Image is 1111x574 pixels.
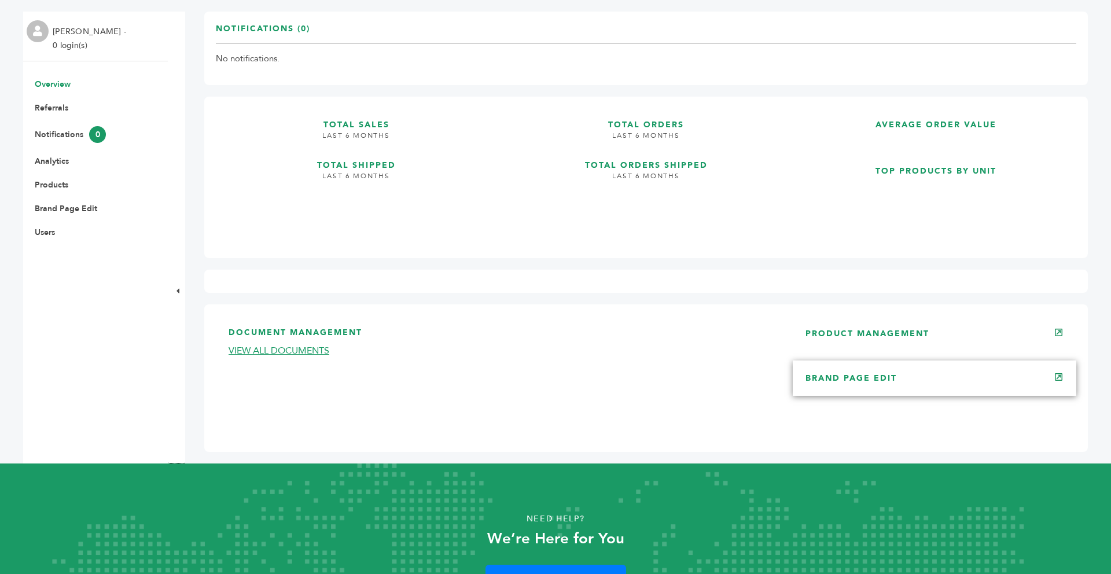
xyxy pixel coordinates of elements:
h4: LAST 6 MONTHS [216,171,496,190]
h3: TOTAL SALES [216,108,496,131]
h4: LAST 6 MONTHS [506,171,786,190]
a: Referrals [35,102,68,113]
a: BRAND PAGE EDIT [805,373,897,384]
a: Products [35,179,68,190]
a: VIEW ALL DOCUMENTS [229,344,329,357]
span: 0 [89,126,106,143]
a: Overview [35,79,71,90]
p: Need Help? [56,510,1055,528]
td: No notifications. [216,44,1076,74]
h4: LAST 6 MONTHS [506,131,786,149]
a: TOTAL ORDERS LAST 6 MONTHS TOTAL ORDERS SHIPPED LAST 6 MONTHS [506,108,786,237]
a: PRODUCT MANAGEMENT [805,328,929,339]
li: [PERSON_NAME] - 0 login(s) [53,25,129,53]
h3: TOP PRODUCTS BY UNIT [796,154,1076,177]
h4: LAST 6 MONTHS [216,131,496,149]
a: TOTAL SALES LAST 6 MONTHS TOTAL SHIPPED LAST 6 MONTHS [216,108,496,237]
h3: DOCUMENT MANAGEMENT [229,327,771,345]
h3: Notifications (0) [216,23,310,43]
h3: TOTAL ORDERS SHIPPED [506,149,786,171]
a: Notifications0 [35,129,106,140]
img: profile.png [27,20,49,42]
h3: TOTAL ORDERS [506,108,786,131]
a: AVERAGE ORDER VALUE [796,108,1076,145]
a: Users [35,227,55,238]
a: TOP PRODUCTS BY UNIT [796,154,1076,237]
a: Brand Page Edit [35,203,97,214]
h3: AVERAGE ORDER VALUE [796,108,1076,131]
a: Analytics [35,156,69,167]
strong: We’re Here for You [487,528,624,549]
h3: TOTAL SHIPPED [216,149,496,171]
